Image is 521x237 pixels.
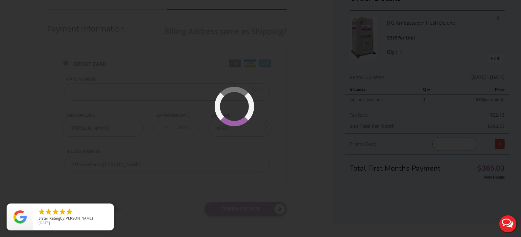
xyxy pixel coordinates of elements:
[38,208,46,216] li: 
[65,208,73,216] li: 
[13,210,27,224] img: Review Rating
[38,220,50,225] span: [DATE]
[59,208,66,216] li: 
[52,208,59,216] li: 
[64,216,93,221] span: [PERSON_NAME]
[41,216,60,221] span: Star Rating
[45,208,53,216] li: 
[38,216,108,221] span: by
[38,216,40,221] span: 5
[495,211,521,237] button: Live Chat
